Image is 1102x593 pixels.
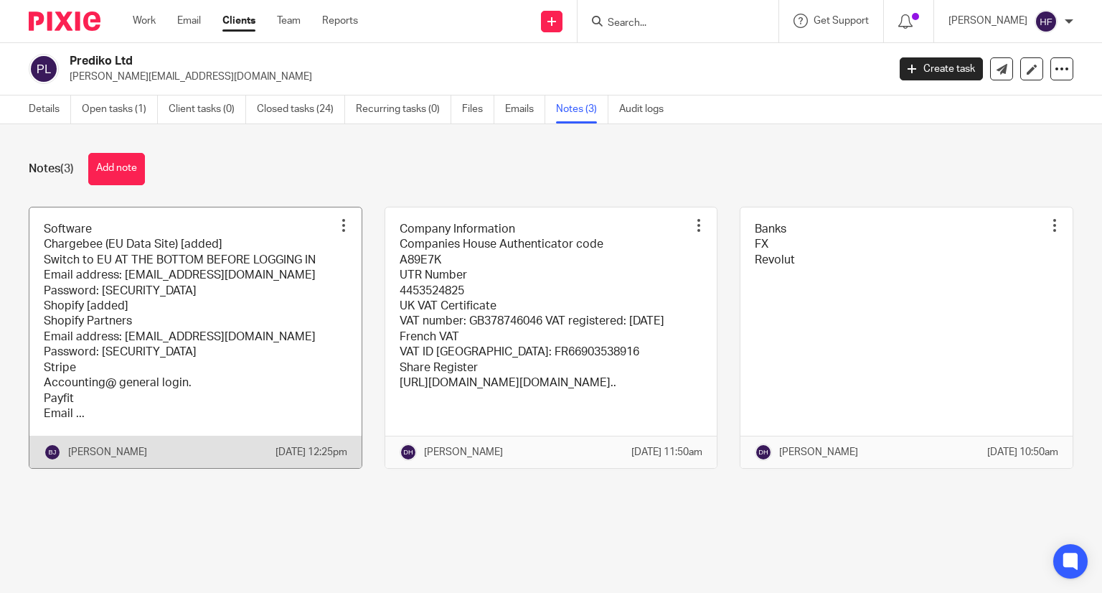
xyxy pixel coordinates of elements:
a: Notes (3) [556,95,608,123]
a: Client tasks (0) [169,95,246,123]
h1: Notes [29,162,74,177]
input: Search [606,17,735,30]
a: Details [29,95,71,123]
p: [PERSON_NAME] [424,445,503,459]
img: Pixie [29,11,100,31]
a: Recurring tasks (0) [356,95,451,123]
img: svg%3E [44,444,61,461]
a: Files [462,95,494,123]
p: [DATE] 12:25pm [275,445,347,459]
a: Create task [900,57,983,80]
span: Get Support [814,16,869,26]
p: [PERSON_NAME] [779,445,858,459]
a: Team [277,14,301,28]
img: svg%3E [400,444,417,461]
a: Open tasks (1) [82,95,158,123]
a: Emails [505,95,545,123]
img: svg%3E [1035,10,1058,33]
p: [DATE] 10:50am [987,445,1058,459]
h2: Prediko Ltd [70,54,717,69]
a: Closed tasks (24) [257,95,345,123]
a: Work [133,14,156,28]
img: svg%3E [29,54,59,84]
a: Reports [322,14,358,28]
a: Email [177,14,201,28]
img: svg%3E [755,444,772,461]
button: Add note [88,153,145,185]
p: [PERSON_NAME] [948,14,1027,28]
a: Audit logs [619,95,674,123]
span: (3) [60,163,74,174]
p: [PERSON_NAME] [68,445,147,459]
a: Clients [222,14,255,28]
p: [PERSON_NAME][EMAIL_ADDRESS][DOMAIN_NAME] [70,70,878,84]
p: [DATE] 11:50am [631,445,702,459]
